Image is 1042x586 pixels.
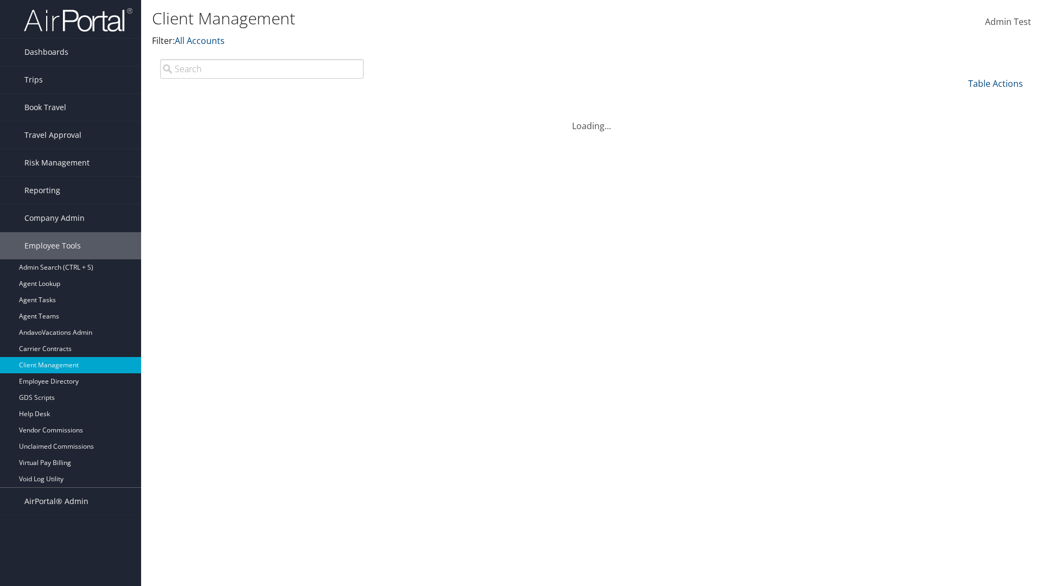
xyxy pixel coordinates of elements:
span: Travel Approval [24,122,81,149]
span: Book Travel [24,94,66,121]
span: Admin Test [985,16,1031,28]
a: Table Actions [968,78,1023,90]
span: AirPortal® Admin [24,488,88,515]
span: Trips [24,66,43,93]
span: Risk Management [24,149,90,176]
h1: Client Management [152,7,738,30]
span: Reporting [24,177,60,204]
img: airportal-logo.png [24,7,132,33]
span: Company Admin [24,205,85,232]
a: Admin Test [985,5,1031,39]
span: Dashboards [24,39,68,66]
input: Search [160,59,364,79]
a: All Accounts [175,35,225,47]
div: Loading... [152,106,1031,132]
span: Employee Tools [24,232,81,259]
p: Filter: [152,34,738,48]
